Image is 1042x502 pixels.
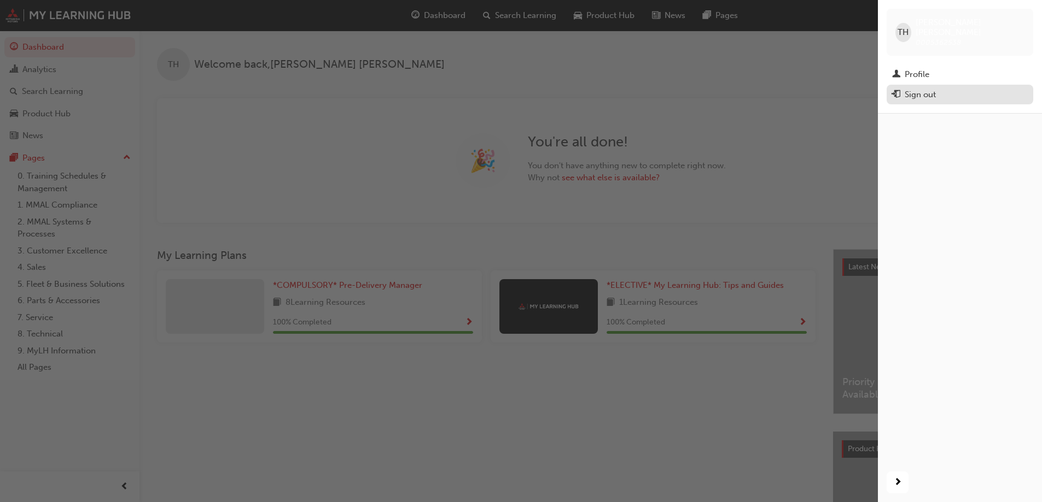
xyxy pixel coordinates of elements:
span: next-icon [894,476,902,489]
span: 0005362538 [916,38,961,47]
a: Profile [887,64,1033,85]
span: TH [898,26,909,39]
span: exit-icon [892,90,900,100]
div: Profile [905,68,929,81]
span: man-icon [892,70,900,80]
button: Sign out [887,85,1033,105]
div: Sign out [905,88,936,101]
span: [PERSON_NAME] [PERSON_NAME] [916,17,1024,37]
